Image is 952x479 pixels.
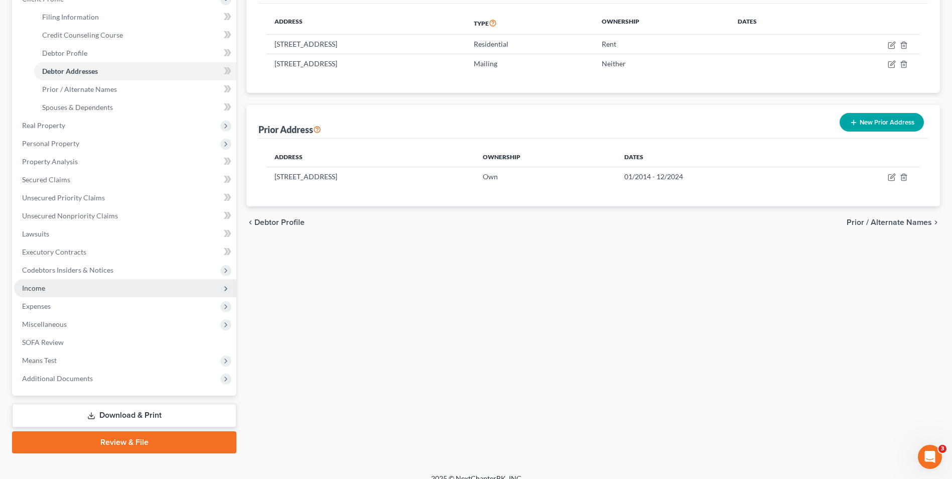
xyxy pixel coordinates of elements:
td: Neither [594,54,729,73]
th: Dates [730,12,819,35]
a: Property Analysis [14,153,236,171]
td: [STREET_ADDRESS] [266,54,466,73]
span: Prior / Alternate Names [42,85,117,93]
td: [STREET_ADDRESS] [266,35,466,54]
th: Address [266,147,475,167]
span: Spouses & Dependents [42,103,113,111]
td: Own [475,167,617,186]
span: Prior / Alternate Names [847,218,932,226]
th: Ownership [475,147,617,167]
span: Unsecured Priority Claims [22,193,105,202]
span: Means Test [22,356,57,365]
span: Real Property [22,121,65,130]
span: Codebtors Insiders & Notices [22,266,113,274]
span: Executory Contracts [22,248,86,256]
a: Secured Claims [14,171,236,189]
a: Debtor Addresses [34,62,236,80]
span: Lawsuits [22,229,49,238]
a: Download & Print [12,404,236,427]
a: Credit Counseling Course [34,26,236,44]
th: Ownership [594,12,729,35]
td: Residential [466,35,594,54]
span: 3 [938,445,946,453]
span: Debtor Addresses [42,67,98,75]
span: Unsecured Nonpriority Claims [22,211,118,220]
button: New Prior Address [840,113,924,132]
button: chevron_left Debtor Profile [246,218,305,226]
span: Secured Claims [22,175,70,184]
a: Filing Information [34,8,236,26]
iframe: Intercom live chat [918,445,942,469]
div: Prior Address [258,124,321,136]
a: Executory Contracts [14,243,236,261]
span: Expenses [22,302,51,310]
button: Prior / Alternate Names chevron_right [847,218,940,226]
span: Debtor Profile [254,218,305,226]
th: Address [266,12,466,35]
span: Miscellaneous [22,320,67,328]
a: Unsecured Nonpriority Claims [14,207,236,225]
a: Prior / Alternate Names [34,80,236,98]
i: chevron_right [932,218,940,226]
a: Review & File [12,431,236,453]
a: Lawsuits [14,225,236,243]
th: Dates [616,147,813,167]
td: Rent [594,35,729,54]
span: Property Analysis [22,157,78,166]
span: Credit Counseling Course [42,31,123,39]
i: chevron_left [246,218,254,226]
a: Debtor Profile [34,44,236,62]
span: Income [22,284,45,292]
td: [STREET_ADDRESS] [266,167,475,186]
a: Unsecured Priority Claims [14,189,236,207]
span: SOFA Review [22,338,64,346]
span: Debtor Profile [42,49,87,57]
a: SOFA Review [14,333,236,351]
a: Spouses & Dependents [34,98,236,116]
th: Type [466,12,594,35]
span: Personal Property [22,139,79,148]
td: Mailing [466,54,594,73]
td: 01/2014 - 12/2024 [616,167,813,186]
span: Filing Information [42,13,99,21]
span: Additional Documents [22,374,93,383]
